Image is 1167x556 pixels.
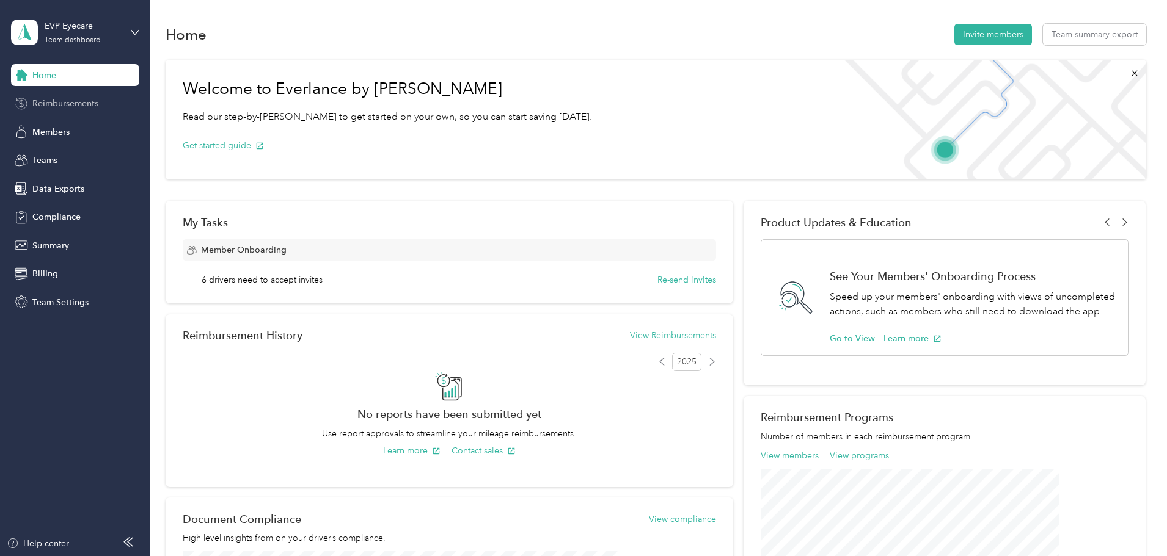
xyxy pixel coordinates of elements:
[202,273,323,286] span: 6 drivers need to accept invites
[183,532,716,544] p: High level insights from on your driver’s compliance.
[183,329,302,342] h2: Reimbursement History
[649,513,716,525] button: View compliance
[630,329,716,342] button: View Reimbursements
[183,216,716,229] div: My Tasks
[166,28,207,41] h1: Home
[183,139,264,152] button: Get started guide
[830,289,1115,319] p: Speed up your members' onboarding with views of uncompleted actions, such as members who still ne...
[183,513,301,525] h2: Document Compliance
[183,427,716,440] p: Use report approvals to streamline your mileage reimbursements.
[830,270,1115,283] h1: See Your Members' Onboarding Process
[1043,24,1146,45] button: Team summary export
[830,449,889,462] button: View programs
[32,211,81,223] span: Compliance
[45,37,101,44] div: Team dashboard
[32,69,56,82] span: Home
[954,24,1032,45] button: Invite members
[761,411,1129,424] h2: Reimbursement Programs
[32,239,69,252] span: Summary
[201,244,287,256] span: Member Onboarding
[183,109,592,125] p: Read our step-by-[PERSON_NAME] to get started on your own, so you can start saving [DATE].
[183,408,716,421] h2: No reports have been submitted yet
[1099,488,1167,556] iframe: Everlance-gr Chat Button Frame
[45,20,121,32] div: EVP Eyecare
[7,537,69,550] button: Help center
[832,60,1146,179] img: Welcome to everlance
[32,267,58,280] span: Billing
[32,182,84,195] span: Data Exports
[657,273,716,286] button: Re-send invites
[830,332,875,345] button: Go to View
[32,154,57,167] span: Teams
[383,444,441,457] button: Learn more
[761,449,819,462] button: View members
[883,332,942,345] button: Learn more
[452,444,516,457] button: Contact sales
[32,97,98,110] span: Reimbursements
[672,353,701,371] span: 2025
[32,126,70,139] span: Members
[32,296,89,309] span: Team Settings
[761,430,1129,443] p: Number of members in each reimbursement program.
[761,216,912,229] span: Product Updates & Education
[183,79,592,99] h1: Welcome to Everlance by [PERSON_NAME]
